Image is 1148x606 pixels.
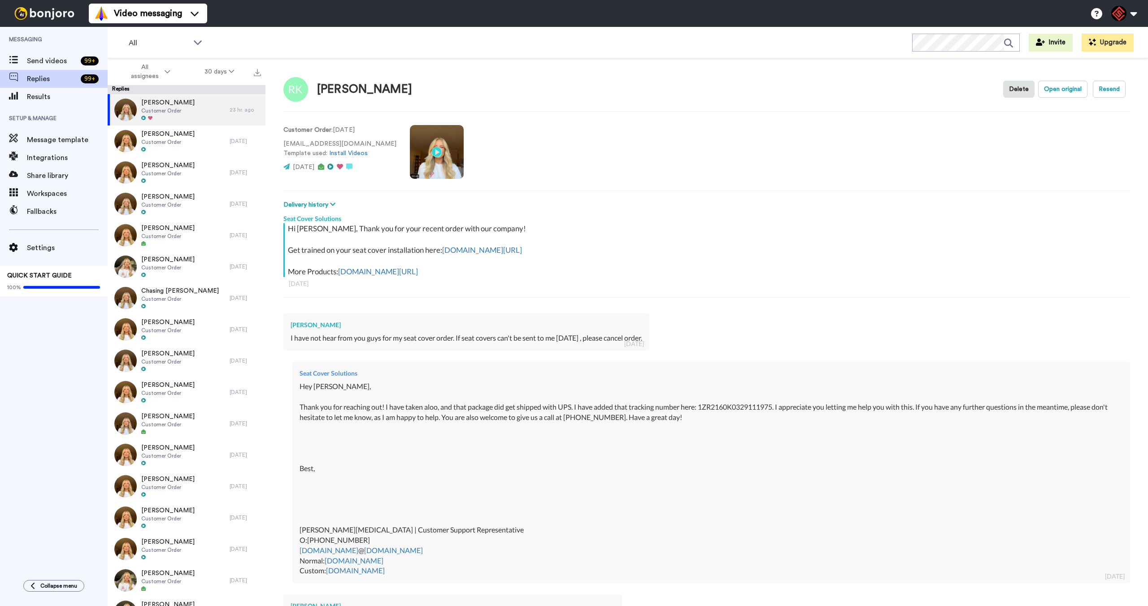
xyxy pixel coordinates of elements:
[141,515,195,522] span: Customer Order
[283,200,338,210] button: Delivery history
[114,444,137,466] img: 67399500-55d2-4eab-b767-1f549c746439-thumb.jpg
[81,74,99,83] div: 99 +
[141,98,195,107] span: [PERSON_NAME]
[283,126,396,135] p: : [DATE]
[141,161,195,170] span: [PERSON_NAME]
[1082,34,1134,52] button: Upgrade
[230,106,261,113] div: 23 hr. ago
[300,369,1123,378] div: Seat Cover Solutions
[114,224,137,247] img: 434142d7-c6ed-4c05-9b84-f9bcb7f196e3-thumb.jpg
[325,556,383,565] a: [DOMAIN_NAME]
[1029,34,1073,52] a: Invite
[108,345,265,377] a: [PERSON_NAME]Customer Order[DATE]
[27,134,108,145] span: Message template
[289,279,1125,288] div: [DATE]
[1105,572,1125,581] div: [DATE]
[27,91,108,102] span: Results
[141,233,195,240] span: Customer Order
[114,381,137,403] img: b03c2c22-6a48-482b-bf23-d3052d6bd9f3-thumb.jpg
[114,161,137,184] img: d19811c7-2937-41f4-b058-6dbe87269fd1-thumb.jpg
[114,318,137,341] img: d2686785-8f53-4271-8eae-b986a806cf62-thumb.jpg
[108,408,265,439] a: [PERSON_NAME]Customer Order[DATE]
[11,7,78,20] img: bj-logo-header-white.svg
[317,83,412,96] div: [PERSON_NAME]
[27,188,108,199] span: Workspaces
[230,483,261,490] div: [DATE]
[141,390,195,397] span: Customer Order
[141,295,219,303] span: Customer Order
[7,273,72,279] span: QUICK START GUIDE
[230,138,261,145] div: [DATE]
[230,294,261,302] div: [DATE]
[108,314,265,345] a: [PERSON_NAME]Customer Order[DATE]
[94,6,109,21] img: vm-color.svg
[27,74,77,84] span: Replies
[141,107,195,114] span: Customer Order
[230,389,261,396] div: [DATE]
[141,286,219,295] span: Chasing [PERSON_NAME]
[141,537,195,546] span: [PERSON_NAME]
[108,251,265,282] a: [PERSON_NAME]Customer Order[DATE]
[109,59,187,84] button: All assignees
[141,170,195,177] span: Customer Order
[27,56,77,66] span: Send videos
[291,320,642,329] div: [PERSON_NAME]
[129,38,189,48] span: All
[364,546,423,554] a: [DOMAIN_NAME]
[326,566,385,575] a: [DOMAIN_NAME]
[27,242,108,253] span: Settings
[1093,81,1126,98] button: Resend
[283,77,308,102] img: Image of Roland Kaneshiro
[624,339,644,348] div: [DATE]
[141,130,195,139] span: [PERSON_NAME]
[114,538,137,560] img: 44d2f8e0-d7c2-4046-90ac-c42796517c3b-thumb.jpg
[27,152,108,163] span: Integrations
[141,443,195,452] span: [PERSON_NAME]
[114,475,137,498] img: 2b905651-5b4c-4456-8a58-77f7de7354a2-thumb.jpg
[141,192,195,201] span: [PERSON_NAME]
[27,206,108,217] span: Fallbacks
[329,150,368,156] a: Install Videos
[114,506,137,529] img: 47f8ce9d-4074-403c-aa30-26990c70bacf-thumb.jpg
[141,475,195,484] span: [PERSON_NAME]
[230,577,261,584] div: [DATE]
[108,377,265,408] a: [PERSON_NAME]Customer Order[DATE]
[283,210,1130,223] div: Seat Cover Solutions
[300,381,1123,576] div: Hey [PERSON_NAME], Thank you for reaching out! I have taken aloo, and that package did get shippe...
[141,412,195,421] span: [PERSON_NAME]
[108,282,265,314] a: Chasing [PERSON_NAME]Customer Order[DATE]
[291,333,642,343] div: I have not hear from you guys for my seat cover order. If seat covers can't be sent to me [DATE] ...
[230,514,261,521] div: [DATE]
[230,545,261,553] div: [DATE]
[141,318,195,327] span: [PERSON_NAME]
[141,484,195,491] span: Customer Order
[1038,81,1087,98] button: Open original
[141,452,195,459] span: Customer Order
[23,580,84,592] button: Collapse menu
[126,63,163,81] span: All assignees
[141,224,195,233] span: [PERSON_NAME]
[141,506,195,515] span: [PERSON_NAME]
[141,569,195,578] span: [PERSON_NAME]
[230,232,261,239] div: [DATE]
[187,64,252,80] button: 30 days
[108,157,265,188] a: [PERSON_NAME]Customer Order[DATE]
[230,200,261,208] div: [DATE]
[108,502,265,533] a: [PERSON_NAME]Customer Order[DATE]
[141,139,195,146] span: Customer Order
[141,546,195,554] span: Customer Order
[141,264,195,271] span: Customer Order
[288,223,1128,277] div: Hi [PERSON_NAME], Thank you for your recent order with our company! Get trained on your seat cove...
[108,94,265,126] a: [PERSON_NAME]Customer Order23 hr. ago
[114,99,137,121] img: 7a7b60e0-a2e3-41b4-b711-80f08efe35d1-thumb.jpg
[114,7,182,20] span: Video messaging
[230,420,261,427] div: [DATE]
[230,169,261,176] div: [DATE]
[108,188,265,220] a: [PERSON_NAME]Customer Order[DATE]
[141,578,195,585] span: Customer Order
[230,263,261,270] div: [DATE]
[141,358,195,365] span: Customer Order
[108,533,265,565] a: [PERSON_NAME]Customer Order[DATE]
[442,245,522,255] a: [DOMAIN_NAME][URL]
[114,287,137,309] img: 27e87c12-1ba6-4f9d-a453-727b6517aed9-thumb.jpg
